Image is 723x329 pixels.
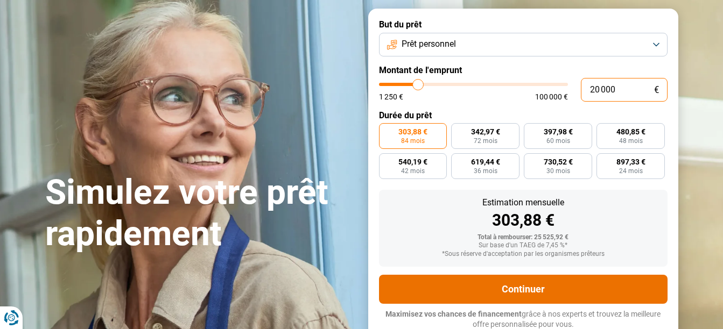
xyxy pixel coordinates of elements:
[388,212,659,228] div: 303,88 €
[402,38,456,50] span: Prêt personnel
[379,110,668,120] label: Durée du prêt
[654,85,659,95] span: €
[388,242,659,249] div: Sur base d'un TAEG de 7,45 %*
[471,158,500,166] span: 619,44 €
[398,128,427,135] span: 303,88 €
[546,138,570,144] span: 60 mois
[45,172,355,255] h1: Simulez votre prêt rapidement
[471,128,500,135] span: 342,97 €
[616,128,645,135] span: 480,85 €
[379,65,668,75] label: Montant de l'emprunt
[544,158,573,166] span: 730,52 €
[398,158,427,166] span: 540,19 €
[388,198,659,207] div: Estimation mensuelle
[379,275,668,304] button: Continuer
[385,310,522,318] span: Maximisez vos chances de financement
[379,93,403,101] span: 1 250 €
[535,93,568,101] span: 100 000 €
[401,168,425,174] span: 42 mois
[474,168,497,174] span: 36 mois
[474,138,497,144] span: 72 mois
[619,168,643,174] span: 24 mois
[379,33,668,56] button: Prêt personnel
[546,168,570,174] span: 30 mois
[619,138,643,144] span: 48 mois
[616,158,645,166] span: 897,33 €
[388,251,659,258] div: *Sous réserve d'acceptation par les organismes prêteurs
[388,234,659,241] div: Total à rembourser: 25 525,92 €
[379,19,668,30] label: But du prêt
[544,128,573,135] span: 397,98 €
[401,138,425,144] span: 84 mois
